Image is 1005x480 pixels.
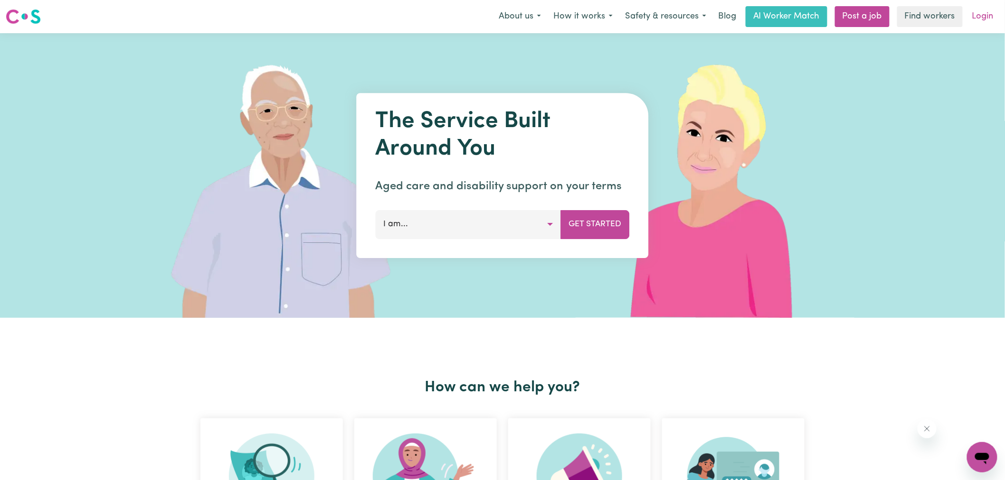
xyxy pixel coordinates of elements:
a: Blog [712,6,742,27]
button: How it works [547,7,619,27]
span: Need any help? [6,7,57,14]
p: Aged care and disability support on your terms [376,178,630,195]
button: Safety & resources [619,7,712,27]
a: Find workers [897,6,963,27]
button: About us [493,7,547,27]
a: Careseekers logo [6,6,41,28]
iframe: Button to launch messaging window [967,442,997,472]
img: Careseekers logo [6,8,41,25]
h1: The Service Built Around You [376,108,630,163]
iframe: Close message [918,419,937,438]
h2: How can we help you? [195,378,810,397]
button: Get Started [561,210,630,239]
button: I am... [376,210,561,239]
a: Post a job [835,6,890,27]
a: AI Worker Match [746,6,827,27]
a: Login [967,6,999,27]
